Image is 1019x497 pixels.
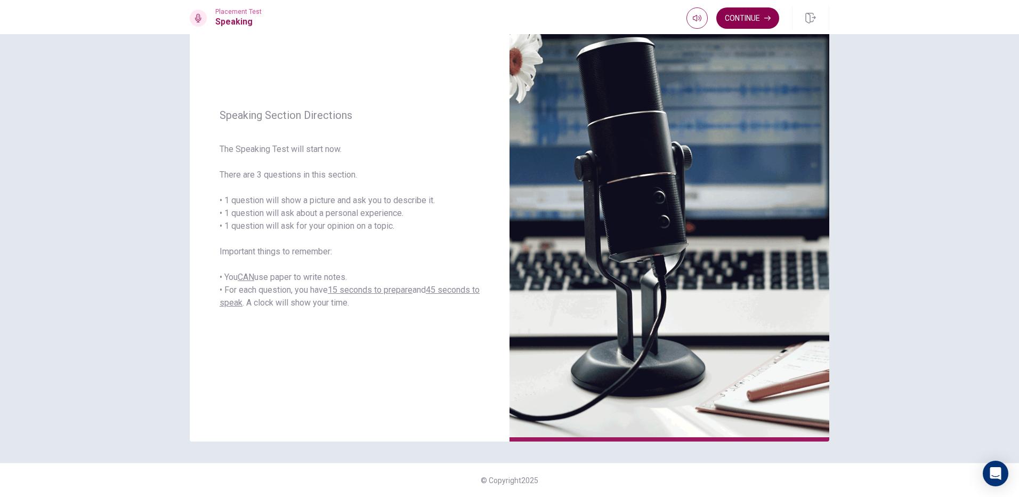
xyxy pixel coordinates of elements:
[716,7,779,29] button: Continue
[238,272,254,282] u: CAN
[220,109,480,122] span: Speaking Section Directions
[328,285,413,295] u: 15 seconds to prepare
[220,143,480,309] span: The Speaking Test will start now. There are 3 questions in this section. • 1 question will show a...
[215,8,262,15] span: Placement Test
[481,476,538,485] span: © Copyright 2025
[983,461,1008,486] div: Open Intercom Messenger
[215,15,262,28] h1: Speaking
